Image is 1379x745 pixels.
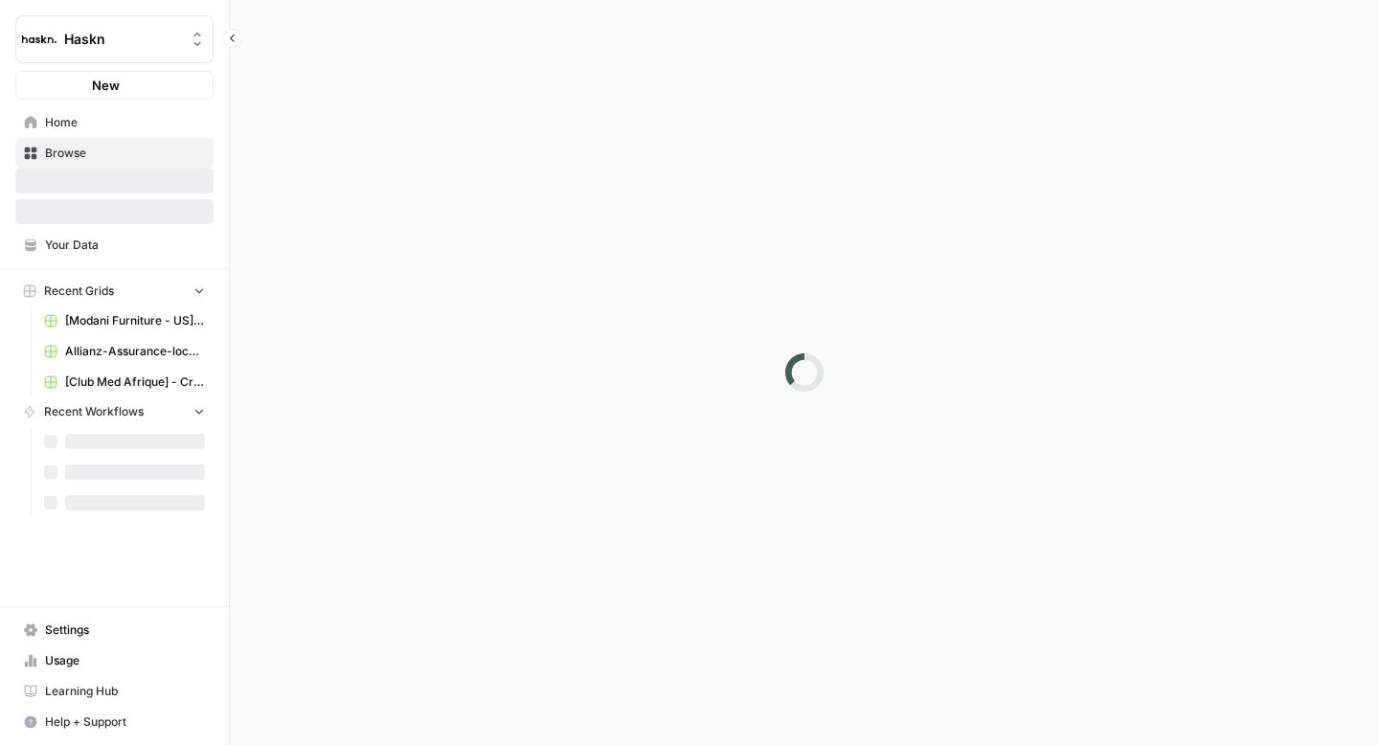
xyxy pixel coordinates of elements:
span: Learning Hub [45,683,205,700]
a: Settings [15,615,214,645]
span: Usage [45,652,205,669]
a: Usage [15,645,214,676]
a: Your Data [15,230,214,260]
button: Workspace: Haskn [15,15,214,63]
span: Browse [45,145,205,162]
span: Help + Support [45,713,205,731]
span: [Modani Furniture - US] Pages catégories - 1000 mots [65,312,205,329]
button: New [15,71,214,100]
span: Settings [45,621,205,639]
a: Learning Hub [15,676,214,707]
span: Recent Grids [44,282,114,300]
a: Home [15,107,214,138]
img: Haskn Logo [22,22,57,56]
a: [Club Med Afrique] - Création & Optimisation + FAQ [35,367,214,397]
span: New [92,76,120,95]
span: Allianz-Assurance-local v2 Grid [65,343,205,360]
a: Browse [15,138,214,169]
span: Your Data [45,237,205,254]
a: [Modani Furniture - US] Pages catégories - 1000 mots [35,305,214,336]
span: [Club Med Afrique] - Création & Optimisation + FAQ [65,373,205,391]
span: Recent Workflows [44,403,144,420]
span: Haskn [64,30,180,49]
button: Recent Grids [15,277,214,305]
a: Allianz-Assurance-local v2 Grid [35,336,214,367]
button: Help + Support [15,707,214,737]
button: Recent Workflows [15,397,214,426]
span: Home [45,114,205,131]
